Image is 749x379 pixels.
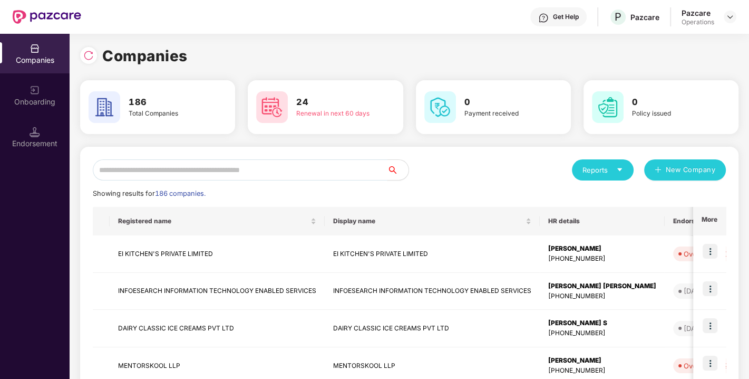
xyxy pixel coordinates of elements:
div: [PERSON_NAME] [548,356,656,366]
h3: 24 [296,96,373,109]
div: [PHONE_NUMBER] [548,291,656,301]
img: icon [703,244,717,259]
span: Display name [333,217,523,225]
th: Registered name [110,207,325,235]
div: [PERSON_NAME] [548,244,656,254]
div: [PHONE_NUMBER] [548,366,656,376]
div: Get Help [553,13,579,21]
img: icon [703,281,717,296]
td: EI KITCHEN'S PRIVATE LIMITED [110,235,325,273]
span: search [387,166,408,174]
img: icon [703,356,717,371]
h3: 186 [129,96,206,109]
span: New Company [666,165,716,175]
div: [DATE] [684,286,706,296]
button: search [387,159,409,181]
span: Showing results for [93,189,206,197]
td: INFOESEARCH INFORMATION TECHNOLOGY ENABLED SERVICES [325,273,540,310]
th: Display name [325,207,540,235]
img: svg+xml;base64,PHN2ZyB3aWR0aD0iMjAiIGhlaWdodD0iMjAiIHZpZXdCb3g9IjAgMCAyMCAyMCIgZmlsbD0ibm9uZSIgeG... [30,85,40,96]
span: caret-down [616,166,623,173]
span: Endorsements [673,217,733,225]
img: icon [703,318,717,333]
span: 186 companies. [155,189,206,197]
img: svg+xml;base64,PHN2ZyB3aWR0aD0iMTQuNSIgaGVpZ2h0PSIxNC41IiB2aWV3Qm94PSIwIDAgMTYgMTYiIGZpbGw9Im5vbm... [30,127,40,137]
div: [PERSON_NAME] [PERSON_NAME] [548,281,656,291]
th: More [693,207,726,235]
img: svg+xml;base64,PHN2ZyBpZD0iRHJvcGRvd24tMzJ4MzIiIHhtbG5zPSJodHRwOi8vd3d3LnczLm9yZy8yMDAwL3N2ZyIgd2... [726,13,734,21]
td: EI KITCHEN'S PRIVATE LIMITED [325,235,540,273]
img: svg+xml;base64,PHN2ZyB4bWxucz0iaHR0cDovL3d3dy53My5vcmcvMjAwMC9zdmciIHdpZHRoPSI2MCIgaGVpZ2h0PSI2MC... [592,91,624,123]
span: P [615,11,621,23]
div: [DATE] [684,323,706,334]
img: svg+xml;base64,PHN2ZyBpZD0iUmVsb2FkLTMyeDMyIiB4bWxucz0iaHR0cDovL3d3dy53My5vcmcvMjAwMC9zdmciIHdpZH... [83,50,94,61]
img: svg+xml;base64,PHN2ZyBpZD0iQ29tcGFuaWVzIiB4bWxucz0iaHR0cDovL3d3dy53My5vcmcvMjAwMC9zdmciIHdpZHRoPS... [30,43,40,54]
td: INFOESEARCH INFORMATION TECHNOLOGY ENABLED SERVICES [110,273,325,310]
div: Total Companies [129,109,206,119]
span: Registered name [118,217,308,225]
h1: Companies [102,44,188,68]
div: Pazcare [682,8,714,18]
img: svg+xml;base64,PHN2ZyB4bWxucz0iaHR0cDovL3d3dy53My5vcmcvMjAwMC9zdmciIHdpZHRoPSI2MCIgaGVpZ2h0PSI2MC... [256,91,288,123]
th: HR details [540,207,665,235]
img: svg+xml;base64,PHN2ZyBpZD0iSGVscC0zMngzMiIgeG1sbnM9Imh0dHA6Ly93d3cudzMub3JnLzIwMDAvc3ZnIiB3aWR0aD... [538,13,549,23]
h3: 0 [464,96,541,109]
div: Operations [682,18,714,26]
div: Overdue - 20d [684,249,732,259]
td: DAIRY CLASSIC ICE CREAMS PVT LTD [325,310,540,347]
div: [PERSON_NAME] S [548,318,656,328]
span: plus [655,166,662,175]
img: New Pazcare Logo [13,10,81,24]
div: Payment received [464,109,541,119]
div: Overdue - 121d [684,361,736,371]
div: Reports [582,165,623,175]
button: plusNew Company [644,159,726,181]
div: Policy issued [632,109,709,119]
h3: 0 [632,96,709,109]
div: [PHONE_NUMBER] [548,254,656,264]
img: svg+xml;base64,PHN2ZyB4bWxucz0iaHR0cDovL3d3dy53My5vcmcvMjAwMC9zdmciIHdpZHRoPSI2MCIgaGVpZ2h0PSI2MC... [424,91,456,123]
div: Pazcare [630,12,659,22]
div: Renewal in next 60 days [296,109,373,119]
td: DAIRY CLASSIC ICE CREAMS PVT LTD [110,310,325,347]
img: svg+xml;base64,PHN2ZyB4bWxucz0iaHR0cDovL3d3dy53My5vcmcvMjAwMC9zdmciIHdpZHRoPSI2MCIgaGVpZ2h0PSI2MC... [89,91,120,123]
div: [PHONE_NUMBER] [548,328,656,338]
